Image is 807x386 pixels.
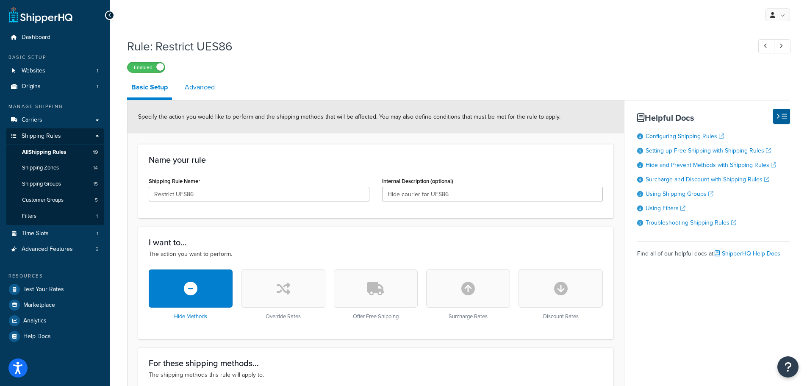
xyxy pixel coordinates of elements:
li: Customer Groups [6,192,104,208]
a: Troubleshooting Shipping Rules [646,218,736,227]
h3: Name your rule [149,155,603,164]
label: Shipping Rule Name [149,178,200,185]
span: Customer Groups [22,197,64,204]
span: Websites [22,67,45,75]
a: Using Filters [646,204,685,213]
span: Marketplace [23,302,55,309]
h3: I want to... [149,238,603,247]
a: Carriers [6,112,104,128]
a: Shipping Zones14 [6,160,104,176]
a: Dashboard [6,30,104,45]
p: The shipping methods this rule will apply to. [149,370,603,380]
button: Hide Help Docs [773,109,790,124]
h3: Helpful Docs [637,113,790,122]
span: Analytics [23,317,47,325]
a: Basic Setup [127,77,172,100]
a: Hide and Prevent Methods with Shipping Rules [646,161,776,169]
span: All Shipping Rules [22,149,66,156]
a: Customer Groups5 [6,192,104,208]
span: Shipping Groups [22,181,61,188]
a: Previous Record [758,39,775,53]
a: Next Record [774,39,790,53]
span: Time Slots [22,230,49,237]
a: Test Your Rates [6,282,104,297]
div: Offer Free Shipping [334,269,418,320]
a: Websites1 [6,63,104,79]
p: The action you want to perform. [149,250,603,259]
span: 5 [95,246,98,253]
span: 1 [97,83,98,90]
button: Open Resource Center [777,356,799,378]
a: AllShipping Rules19 [6,144,104,160]
a: Time Slots1 [6,226,104,242]
div: Surcharge Rates [426,269,510,320]
span: 19 [93,149,98,156]
li: Websites [6,63,104,79]
span: Test Your Rates [23,286,64,293]
li: Advanced Features [6,242,104,257]
span: 1 [96,213,98,220]
li: Filters [6,208,104,224]
a: Marketplace [6,297,104,313]
span: 5 [95,197,98,204]
span: Carriers [22,117,42,124]
label: Enabled [128,62,165,72]
li: Shipping Zones [6,160,104,176]
a: Configuring Shipping Rules [646,132,724,141]
span: Help Docs [23,333,51,340]
div: Discount Rates [519,269,602,320]
span: 1 [97,230,98,237]
a: Shipping Rules [6,128,104,144]
li: Origins [6,79,104,94]
span: 1 [97,67,98,75]
a: Shipping Groups15 [6,176,104,192]
a: Origins1 [6,79,104,94]
a: Help Docs [6,329,104,344]
a: Filters1 [6,208,104,224]
h1: Rule: Restrict UES86 [127,38,743,55]
a: Using Shipping Groups [646,189,713,198]
span: Shipping Zones [22,164,59,172]
a: Analytics [6,313,104,328]
span: Shipping Rules [22,133,61,140]
label: Internal Description (optional) [382,178,453,184]
a: Advanced Features5 [6,242,104,257]
a: ShipperHQ Help Docs [715,249,780,258]
a: Surcharge and Discount with Shipping Rules [646,175,769,184]
li: Time Slots [6,226,104,242]
span: Filters [22,213,36,220]
span: Origins [22,83,41,90]
a: Setting up Free Shipping with Shipping Rules [646,146,771,155]
h3: For these shipping methods... [149,358,603,368]
li: Shipping Rules [6,128,104,225]
a: Advanced [180,77,219,97]
div: Basic Setup [6,54,104,61]
span: 15 [93,181,98,188]
div: Resources [6,272,104,280]
div: Manage Shipping [6,103,104,110]
span: Advanced Features [22,246,73,253]
span: Specify the action you would like to perform and the shipping methods that will be affected. You ... [138,112,560,121]
span: Dashboard [22,34,50,41]
div: Override Rates [241,269,325,320]
li: Shipping Groups [6,176,104,192]
div: Hide Methods [149,269,233,320]
span: 14 [93,164,98,172]
div: Find all of our helpful docs at: [637,241,790,260]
